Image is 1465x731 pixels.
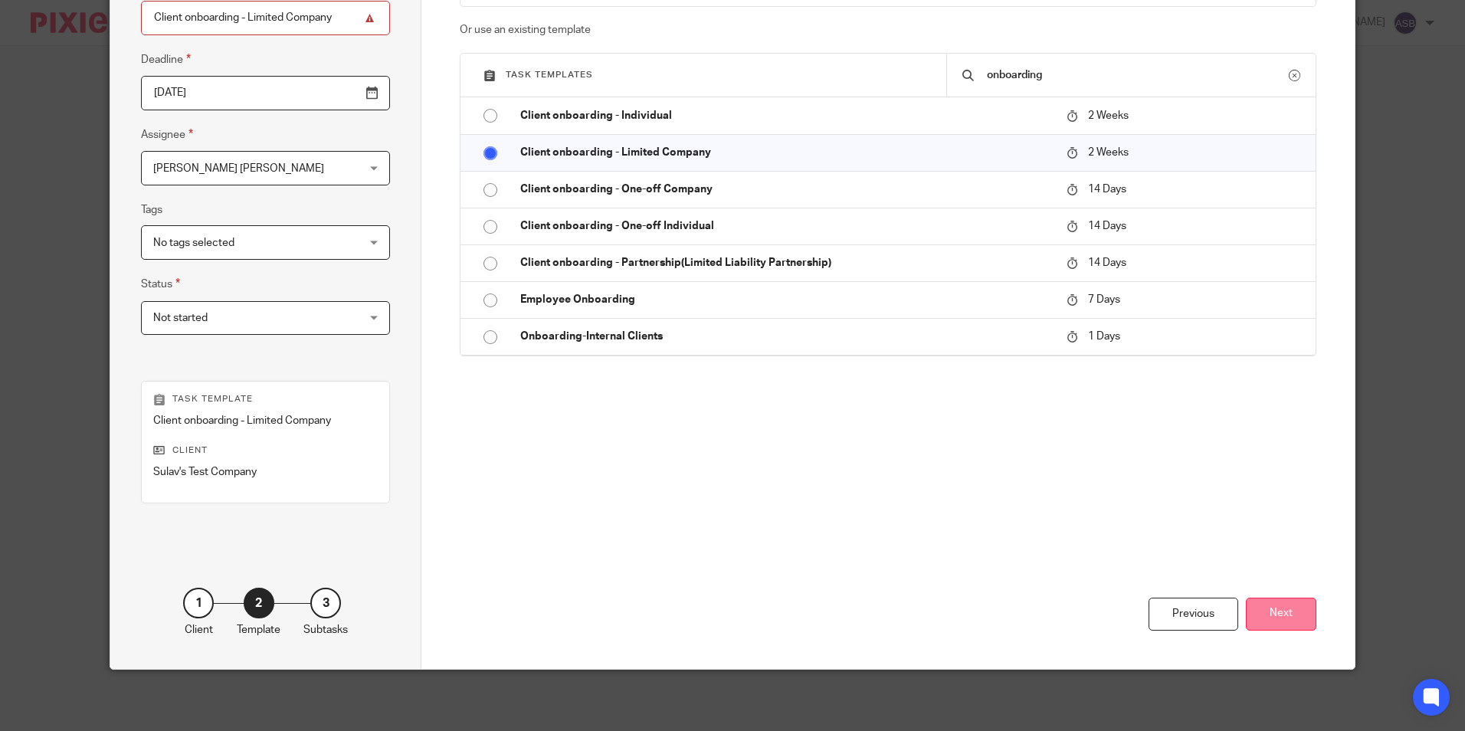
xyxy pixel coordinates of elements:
span: 7 Days [1088,294,1120,305]
p: Template [237,622,280,638]
span: 14 Days [1088,184,1126,195]
span: 2 Weeks [1088,110,1129,121]
p: Or use an existing template [460,22,1316,38]
p: Client onboarding - Limited Company [520,145,1051,160]
p: Client onboarding - Partnership(Limited Liability Partnership) [520,255,1051,270]
p: Client [185,622,213,638]
p: Client onboarding - One-off Individual [520,218,1051,234]
label: Deadline [141,51,191,68]
p: Onboarding-Internal Clients [520,329,1051,344]
div: 1 [183,588,214,618]
p: Client onboarding - One-off Company [520,182,1051,197]
p: Client onboarding - Limited Company [153,413,378,428]
span: [PERSON_NAME] [PERSON_NAME] [153,163,324,174]
input: Search... [985,67,1289,84]
label: Tags [141,202,162,218]
span: 2 Weeks [1088,147,1129,158]
p: Task template [153,393,378,405]
p: Subtasks [303,622,348,638]
span: 14 Days [1088,221,1126,231]
p: Client onboarding - Individual [520,108,1051,123]
div: Previous [1149,598,1238,631]
span: 14 Days [1088,257,1126,268]
div: 2 [244,588,274,618]
div: 3 [310,588,341,618]
button: Next [1246,598,1316,631]
span: 1 Days [1088,331,1120,342]
input: Pick a date [141,76,390,110]
p: Employee Onboarding [520,292,1051,307]
label: Assignee [141,126,193,143]
label: Status [141,275,180,293]
p: Sulav's Test Company [153,464,378,480]
span: No tags selected [153,238,234,248]
span: Task templates [506,70,593,79]
p: Client [153,444,378,457]
span: Not started [153,313,208,323]
input: Task name [141,1,390,35]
